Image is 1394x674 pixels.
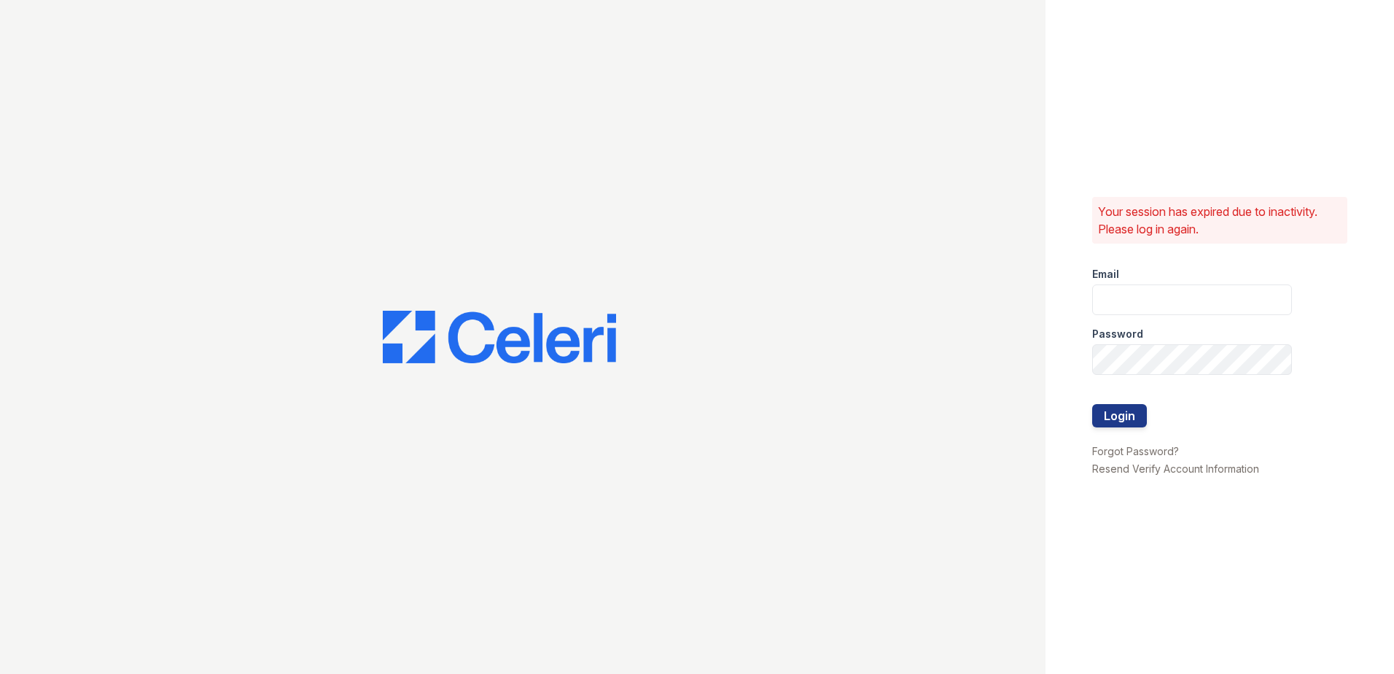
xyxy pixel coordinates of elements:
[1092,445,1179,457] a: Forgot Password?
[1092,462,1259,475] a: Resend Verify Account Information
[1098,203,1342,238] p: Your session has expired due to inactivity. Please log in again.
[1092,327,1143,341] label: Password
[1092,404,1147,427] button: Login
[1092,267,1119,282] label: Email
[383,311,616,363] img: CE_Logo_Blue-a8612792a0a2168367f1c8372b55b34899dd931a85d93a1a3d3e32e68fde9ad4.png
